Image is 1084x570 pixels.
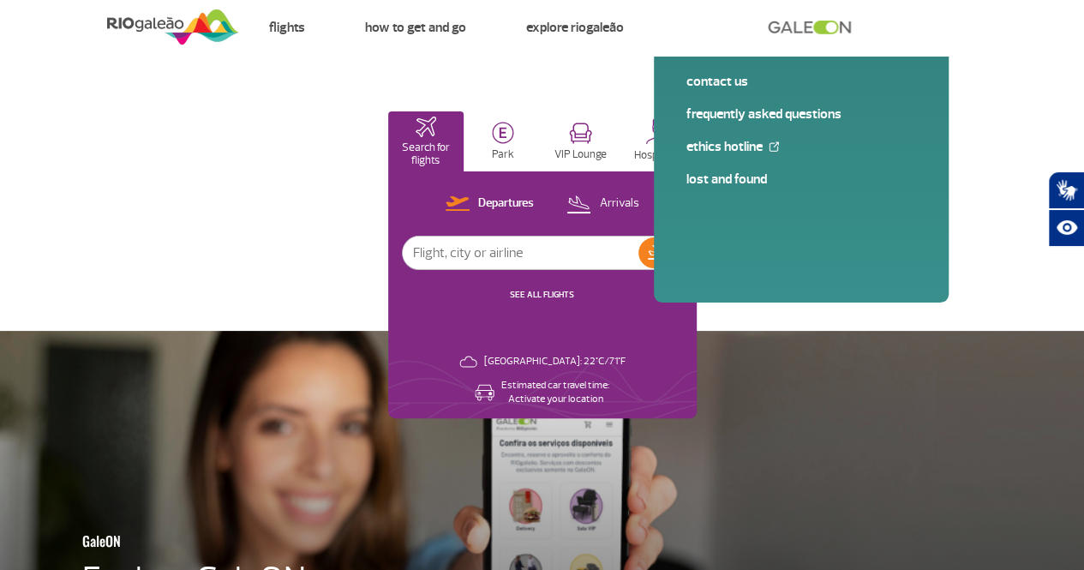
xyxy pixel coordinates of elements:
button: SEE ALL FLIGHTS [505,288,579,302]
h3: GaleON [82,523,368,559]
a: Flights [269,19,305,36]
a: Ethics Hotline [686,137,916,156]
img: External Link Icon [769,141,779,152]
p: Hospitality [634,149,683,162]
a: Lost and Found [686,170,916,189]
div: Plugin de acessibilidade da Hand Talk. [1048,171,1084,247]
a: How to get and go [365,19,466,36]
p: [GEOGRAPHIC_DATA]: 22°C/71°F [484,355,626,369]
p: Estimated car travel time: Activate your location [501,379,609,406]
img: hospitality.svg [645,118,672,145]
p: Search for flights [397,141,456,167]
button: Departures [440,193,539,215]
input: Flight, city or airline [403,237,638,269]
p: Arrivals [599,195,638,212]
img: airplaneHomeActive.svg [416,117,436,137]
a: Contact [684,19,729,36]
button: Abrir recursos assistivos. [1048,209,1084,247]
a: Frequently Asked Questions [686,105,916,123]
button: Abrir tradutor de língua de sinais. [1048,171,1084,209]
p: Park [492,148,514,161]
button: VIP Lounge [543,111,620,171]
button: Search for flights [388,111,464,171]
a: SEE ALL FLIGHTS [510,289,574,300]
p: VIP Lounge [554,148,607,161]
img: carParkingHome.svg [492,122,514,144]
p: Departures [478,195,534,212]
a: Explore RIOgaleão [526,19,624,36]
button: Hospitality [620,111,697,171]
a: Contact us [686,72,916,91]
img: vipRoom.svg [569,123,592,144]
button: Arrivals [561,193,644,215]
button: Park [465,111,542,171]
